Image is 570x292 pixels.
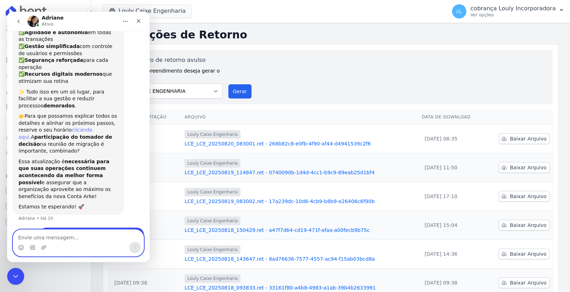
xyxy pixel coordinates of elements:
a: Conta Hent [3,199,88,213]
a: Baixar Arquivo [499,220,550,230]
a: Baixar Arquivo [499,249,550,259]
span: Baixar Arquivo [510,193,546,200]
span: Louly Caixe Engenharia [185,130,240,139]
td: [DATE] 11:50 [419,153,484,182]
b: Gestão simplificada [17,32,73,37]
h2: Exportações de Retorno [103,28,559,41]
iframe: Intercom live chat [7,268,24,285]
div: Essa atualização é e assegurar que a organização aproveite ao máximo os benefícios da nova Conta ... [11,147,111,189]
a: Visão Geral [3,21,88,36]
span: Baixar Arquivo [510,222,546,229]
span: Louly Caixe Engenharia [185,159,240,168]
span: Baixar Arquivo [510,250,546,258]
div: user diz… [6,216,137,240]
span: Baixar Arquivo [510,135,546,142]
a: LCE_LCE_20250819_114847.ret - 0740090b-1d4d-4cc1-b9c9-89eab25d1bf4 [185,169,416,176]
button: cL cobrança Louly Incorporadora Ver opções [446,1,570,21]
span: Baixar Arquivo [510,279,546,286]
a: Parcelas [3,53,88,67]
a: Crédito [3,131,88,145]
div: Estamos te esperando! 🚀 [11,192,111,199]
a: LCE_LCE_20250818_143647.ret - 8ad76636-7577-4557-ac94-f15ab03bcd8a [185,255,416,262]
div: Plataformas [6,172,85,181]
td: [DATE] 08:35 [419,124,484,153]
b: necessária para que suas operações continuem acontecendo da melhor forma possível [11,147,102,174]
a: Baixar Arquivo [499,191,550,202]
th: Arquivo [182,110,419,124]
span: Louly Caixe Engenharia [185,245,240,254]
div: ✅ em todas as transações ✅ com controle de usuários e permissões ✅ para cada operação ✅ que otimi... [11,10,111,73]
label: Gerar arquivo de retorno avulso [114,56,223,64]
div: 👉Para que possamos explicar todos os detalhes e alinhar os próximos passos, reserve o seu horário... [11,101,111,143]
span: Baixar Arquivo [510,164,546,171]
span: Louly Caixe Engenharia [185,217,240,225]
button: Upload do anexo [34,233,40,239]
button: Selecionador de Emoji [11,233,17,239]
a: Minha Carteira [3,100,88,114]
b: participação do tomador de decisão [11,122,105,135]
a: LCE_LCE_20250818_150429.ret - a47f7d64-cd19-471f-afaa-a00fecb9b75c [185,227,416,234]
td: [DATE] 17:10 [419,182,484,211]
a: Baixar Arquivo [499,162,550,173]
a: LCE_LCE_20250819_083002.ret - 17a239dc-10d6-4cb9-b8b9-e26406c6f90b [185,198,416,205]
a: Negativação [3,147,88,161]
a: LCE_LCE_20250820_083001.ret - 268b82c8-e0fb-4f90-af44-d4941539c2f6 [185,140,416,147]
label: Para qual empreendimento deseja gerar o arquivo? [114,64,223,82]
div: Bom dia [PERSON_NAME], tudo bem? [32,216,137,232]
div: ✨ Tudo isso em um só lugar, para facilitar a sua gestão e reduzir processos . [11,77,111,98]
div: Adriane • Há 1h [11,205,46,209]
a: Transferências [3,115,88,129]
td: [DATE] 14:36 [419,240,484,269]
b: demorados [36,91,68,97]
textarea: Envie uma mensagem... [6,218,136,230]
b: Segurança reforçada [17,46,76,51]
a: LCE_LCE_20250818_093833.ret - 33161f80-a4b8-4983-a1ab-39b4b2633991 [185,284,416,291]
p: Ver opções [471,12,556,18]
iframe: Intercom live chat [7,12,150,262]
span: Louly Caixe Engenharia [185,188,240,196]
button: Enviar uma mensagem [122,230,134,241]
a: Baixar Arquivo [499,133,550,144]
button: Louly Caixe Engenharia [103,4,192,18]
th: Data de Download [419,110,484,124]
b: Agilidade e autonomia [17,18,81,23]
td: [DATE] 15:04 [419,211,484,240]
a: Lotes [3,68,88,83]
button: Gerar [228,84,252,99]
p: cobrança Louly Incorporadora [471,5,556,12]
button: Selecionador de GIF [22,233,28,239]
b: Recursos digitais modernos [17,59,95,65]
a: Clientes [3,84,88,98]
span: Louly Caixe Engenharia [185,274,240,283]
a: Baixar Arquivo [499,277,550,288]
a: Recebíveis [3,184,88,198]
span: cL [456,9,462,14]
a: Contratos [3,37,88,51]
